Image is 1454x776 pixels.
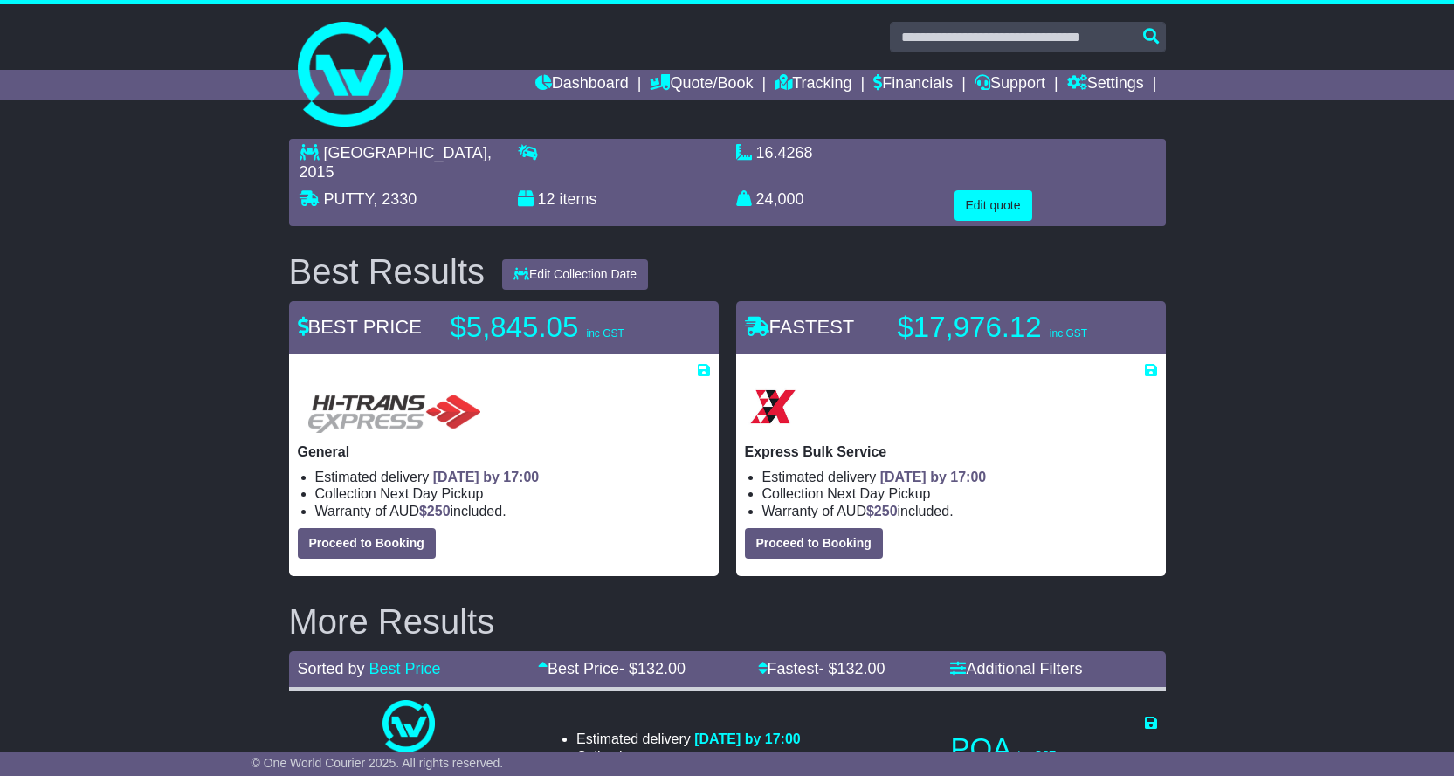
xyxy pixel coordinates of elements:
[619,660,686,677] span: - $
[433,470,540,484] span: [DATE] by 17:00
[560,190,597,208] span: items
[866,504,898,518] span: $
[576,748,801,765] li: Collection
[819,660,885,677] span: - $
[745,316,855,338] span: FASTEST
[502,259,648,290] button: Edit Collection Date
[756,190,804,208] span: 24,000
[758,660,885,677] a: Fastest- $132.00
[1018,749,1056,761] span: inc GST
[315,469,710,485] li: Estimated delivery
[880,470,987,484] span: [DATE] by 17:00
[298,660,365,677] span: Sorted by
[873,70,953,100] a: Financials
[298,379,488,435] img: HiTrans (Machship): General
[382,700,435,752] img: One World Courier: Same Day Nationwide(quotes take 0.5-1 hour)
[324,144,487,161] span: [GEOGRAPHIC_DATA]
[1067,70,1144,100] a: Settings
[745,528,883,559] button: Proceed to Booking
[827,486,930,501] span: Next Day Pickup
[775,70,851,100] a: Tracking
[298,528,436,559] button: Proceed to Booking
[762,503,1157,519] li: Warranty of AUD included.
[950,731,1156,766] p: POA
[298,316,422,338] span: BEST PRICE
[762,469,1157,485] li: Estimated delivery
[576,731,801,747] li: Estimated delivery
[369,660,441,677] a: Best Price
[694,731,801,746] span: [DATE] by 17:00
[762,485,1157,502] li: Collection
[538,190,555,208] span: 12
[419,504,451,518] span: $
[451,310,669,345] p: $5,845.05
[315,503,710,519] li: Warranty of AUD included.
[745,379,801,435] img: Border Express: Express Bulk Service
[427,504,451,518] span: 250
[289,602,1166,641] h2: More Results
[300,144,492,181] span: , 2015
[874,504,898,518] span: 250
[315,485,710,502] li: Collection
[950,660,1082,677] a: Additional Filters
[650,70,753,100] a: Quote/Book
[535,70,629,100] a: Dashboard
[637,660,686,677] span: 132.00
[380,486,483,501] span: Next Day Pickup
[745,443,1157,460] p: Express Bulk Service
[1050,327,1087,340] span: inc GST
[954,190,1032,221] button: Edit quote
[280,252,494,291] div: Best Results
[324,190,374,208] span: PUTTY
[538,660,686,677] a: Best Price- $132.00
[252,756,504,770] span: © One World Courier 2025. All rights reserved.
[373,190,417,208] span: , 2330
[298,443,710,460] p: General
[898,310,1116,345] p: $17,976.12
[975,70,1045,100] a: Support
[837,660,885,677] span: 132.00
[756,144,813,161] span: 16.4268
[586,327,624,340] span: inc GST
